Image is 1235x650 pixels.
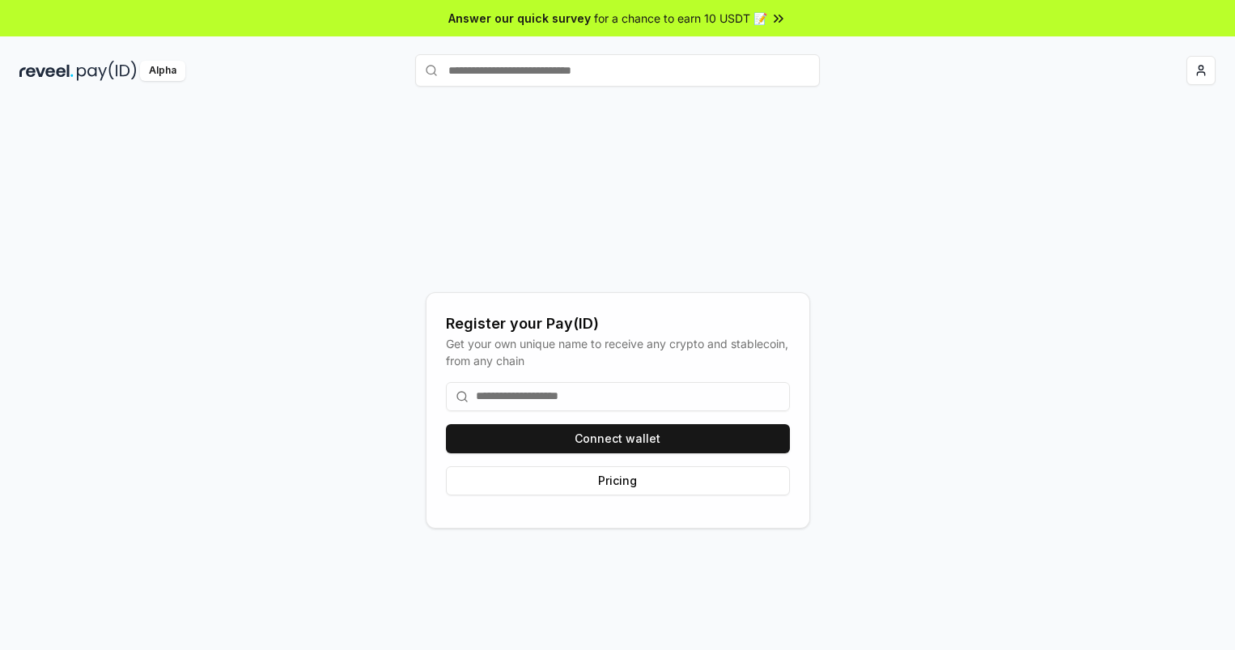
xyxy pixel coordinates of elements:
span: Answer our quick survey [448,10,591,27]
div: Get your own unique name to receive any crypto and stablecoin, from any chain [446,335,790,369]
button: Pricing [446,466,790,495]
img: pay_id [77,61,137,81]
button: Connect wallet [446,424,790,453]
span: for a chance to earn 10 USDT 📝 [594,10,767,27]
div: Alpha [140,61,185,81]
div: Register your Pay(ID) [446,312,790,335]
img: reveel_dark [19,61,74,81]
